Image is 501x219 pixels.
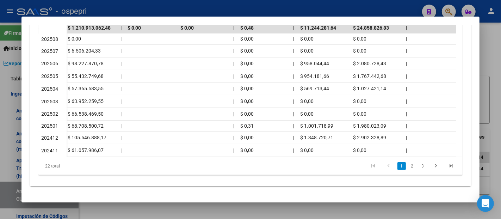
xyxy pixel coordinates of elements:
span: 202501 [41,123,58,129]
span: 202411 [41,148,58,153]
span: $ 24.858.826,83 [353,25,389,31]
span: | [293,48,294,54]
span: $ 0,00 [353,147,366,153]
span: $ 958.044,44 [300,61,329,66]
a: go to last page [445,162,458,170]
span: | [233,61,234,66]
span: $ 0,00 [300,111,314,117]
span: | [120,98,122,104]
span: | [293,73,294,79]
span: $ 11.244.281,64 [300,25,336,31]
span: $ 61.057.986,07 [68,147,104,153]
span: | [406,123,407,129]
li: page 2 [407,160,418,172]
span: | [406,73,407,79]
div: Open Intercom Messenger [477,195,494,212]
span: $ 0,00 [240,111,254,117]
a: 3 [419,162,427,170]
span: | [233,135,234,140]
li: page 3 [418,160,428,172]
span: $ 66.538.469,50 [68,111,104,117]
span: 202507 [41,48,58,54]
span: $ 0,00 [180,25,194,31]
span: | [233,48,234,54]
span: $ 0,00 [300,147,314,153]
span: $ 0,48 [240,25,254,31]
span: $ 0,00 [240,36,254,42]
span: | [233,123,234,129]
span: | [293,61,294,66]
span: $ 6.506.204,33 [68,48,101,54]
span: $ 0,31 [240,123,254,129]
span: | [233,86,234,91]
span: $ 98.227.870,78 [68,61,104,66]
span: | [293,25,295,31]
span: $ 55.432.749,68 [68,73,104,79]
span: | [406,111,407,117]
span: $ 0,00 [240,61,254,66]
span: $ 1.767.442,68 [353,73,386,79]
span: $ 0,00 [300,36,314,42]
span: $ 0,00 [128,25,141,31]
span: | [233,147,234,153]
span: 202503 [41,99,58,104]
li: page 1 [396,160,407,172]
div: 22 total [38,157,122,175]
span: $ 0,00 [68,36,81,42]
span: | [120,73,122,79]
span: $ 2.080.728,43 [353,61,386,66]
span: $ 68.708.500,72 [68,123,104,129]
span: | [233,98,234,104]
span: $ 0,00 [240,86,254,91]
a: 2 [408,162,416,170]
span: | [120,36,122,42]
span: | [406,25,407,31]
span: 202412 [41,135,58,141]
span: | [120,61,122,66]
span: $ 105.546.888,17 [68,135,106,140]
span: | [120,123,122,129]
span: | [120,25,122,31]
span: | [293,36,294,42]
span: $ 57.365.583,55 [68,86,104,91]
span: | [120,147,122,153]
span: 202505 [41,73,58,79]
span: 202508 [41,36,58,42]
span: $ 1.348.720,71 [300,135,333,140]
span: $ 0,00 [240,98,254,104]
span: | [406,86,407,91]
span: | [406,61,407,66]
span: $ 2.902.328,89 [353,135,386,140]
span: | [233,25,235,31]
span: | [293,98,294,104]
span: $ 0,00 [353,111,366,117]
span: $ 1.210.913.062,48 [68,25,111,31]
span: | [293,86,294,91]
span: | [233,73,234,79]
a: 1 [397,162,406,170]
span: | [293,147,294,153]
span: | [293,135,294,140]
span: $ 0,00 [240,147,254,153]
span: | [406,135,407,140]
span: $ 0,00 [353,48,366,54]
span: $ 954.181,66 [300,73,329,79]
span: | [406,36,407,42]
a: go to first page [366,162,380,170]
span: 202502 [41,111,58,117]
a: go to next page [429,162,443,170]
span: $ 0,00 [353,36,366,42]
a: go to previous page [382,162,395,170]
span: $ 0,00 [300,98,314,104]
span: $ 0,00 [240,135,254,140]
span: | [120,48,122,54]
span: $ 1.980.023,09 [353,123,386,129]
span: | [233,111,234,117]
span: $ 0,00 [353,98,366,104]
span: | [406,98,407,104]
span: $ 1.027.421,14 [353,86,386,91]
span: | [120,111,122,117]
span: $ 0,00 [240,48,254,54]
span: $ 1.001.718,99 [300,123,333,129]
span: | [406,147,407,153]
